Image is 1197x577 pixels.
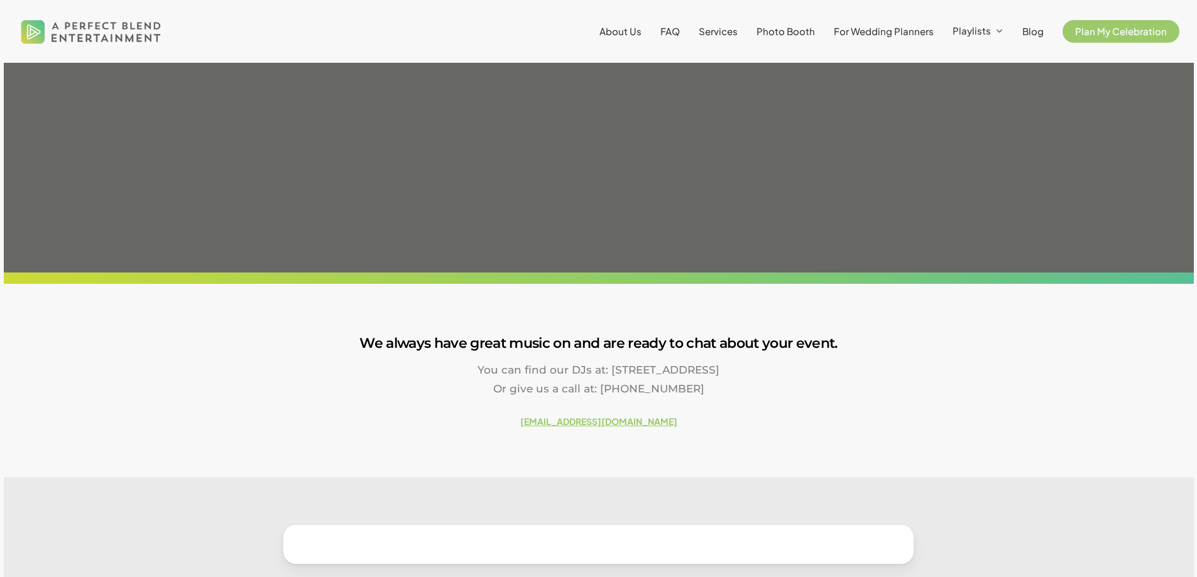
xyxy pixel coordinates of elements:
[520,416,677,427] a: [EMAIL_ADDRESS][DOMAIN_NAME]
[953,24,991,36] span: Playlists
[699,26,738,36] a: Services
[18,9,165,54] img: A Perfect Blend Entertainment
[660,26,680,36] a: FAQ
[953,26,1003,37] a: Playlists
[757,25,815,37] span: Photo Booth
[599,26,642,36] a: About Us
[4,332,1194,355] h3: We always have great music on and are ready to chat about your event.
[834,26,934,36] a: For Wedding Planners
[283,146,914,184] h1: Plan My Celebration
[493,382,704,395] span: Or give us a call at: [PHONE_NUMBER]
[660,25,680,37] span: FAQ
[1022,26,1044,36] a: Blog
[834,25,934,37] span: For Wedding Planners
[699,25,738,37] span: Services
[1063,26,1179,36] a: Plan My Celebration
[478,364,719,376] span: You can find our DJs at: [STREET_ADDRESS]
[1075,25,1167,37] span: Plan My Celebration
[1022,25,1044,37] span: Blog
[599,25,642,37] span: About Us
[757,26,815,36] a: Photo Booth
